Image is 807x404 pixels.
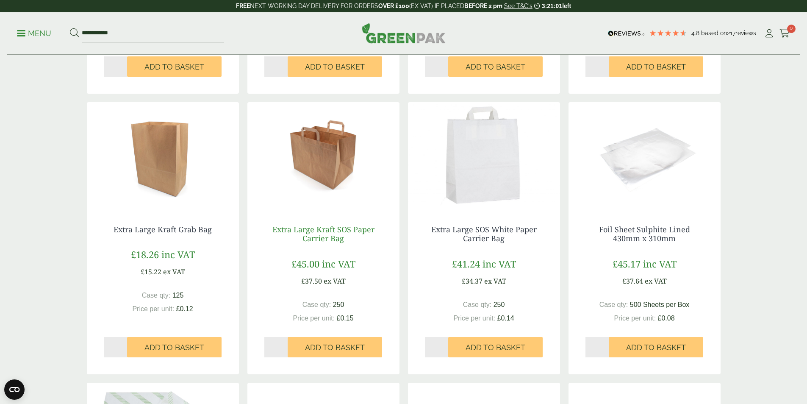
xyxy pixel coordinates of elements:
span: Add to Basket [305,343,365,352]
a: See T&C's [504,3,532,9]
span: inc VAT [643,257,677,270]
span: Case qty: [302,301,331,308]
button: Add to Basket [288,337,382,357]
span: ex VAT [645,276,667,286]
img: Large SOS White Paper Carrier Bag-0 [408,102,560,208]
span: Price per unit: [293,315,335,322]
span: £0.15 [337,315,354,322]
span: Add to Basket [305,62,365,72]
span: Add to Basket [626,62,686,72]
button: Add to Basket [448,56,543,77]
span: £45.00 [291,257,319,270]
button: Open CMP widget [4,379,25,400]
span: £37.64 [622,276,643,286]
img: GreenPak Supplies [362,23,446,43]
span: inc VAT [161,248,195,261]
span: Add to Basket [144,62,204,72]
button: Add to Basket [609,337,703,357]
span: ex VAT [163,267,185,276]
span: 500 Sheets per Box [630,301,690,308]
span: £34.37 [462,276,483,286]
span: left [562,3,571,9]
span: 217 [727,30,735,36]
span: £15.22 [141,267,161,276]
span: £18.26 [131,248,159,261]
div: 4.77 Stars [649,29,687,37]
a: Extra Large Kraft Grab Bag [114,224,212,234]
button: Add to Basket [448,337,543,357]
span: inc VAT [322,257,355,270]
button: Add to Basket [609,56,703,77]
button: Add to Basket [288,56,382,77]
img: 3330043 Extra Large Kraft Grab Bag V1 [87,102,239,208]
span: Case qty: [142,292,171,299]
img: REVIEWS.io [608,31,645,36]
span: Price per unit: [453,315,495,322]
span: 250 [494,301,505,308]
span: £41.24 [452,257,480,270]
span: reviews [735,30,756,36]
img: GP3330019D Foil Sheet Sulphate Lined bare [569,102,721,208]
span: Add to Basket [466,62,525,72]
button: Add to Basket [127,337,222,357]
span: Add to Basket [144,343,204,352]
span: 3:21:01 [542,3,562,9]
strong: OVER £100 [378,3,409,9]
span: Based on [701,30,727,36]
span: £45.17 [613,257,641,270]
span: £0.14 [497,315,514,322]
span: Case qty: [599,301,628,308]
a: 0 [779,27,790,40]
a: Extra Large Kraft SOS Paper Carrier Bag [272,224,374,244]
span: 125 [172,292,184,299]
span: inc VAT [483,257,516,270]
span: ex VAT [484,276,506,286]
a: Menu [17,28,51,37]
strong: BEFORE 2 pm [464,3,502,9]
i: Cart [779,29,790,38]
span: £0.08 [658,315,675,322]
span: 4.8 [691,30,701,36]
span: Add to Basket [466,343,525,352]
img: Extra Large Kraft Carrier 333022AD Open [247,102,399,208]
strong: FREE [236,3,250,9]
span: Price per unit: [132,305,174,312]
span: Price per unit: [614,315,656,322]
p: Menu [17,28,51,39]
span: 250 [333,301,344,308]
a: Extra Large SOS White Paper Carrier Bag [431,224,537,244]
span: 0 [787,25,796,33]
span: Case qty: [463,301,492,308]
a: Foil Sheet Sulphite Lined 430mm x 310mm [599,224,690,244]
span: £0.12 [176,305,193,312]
span: £37.50 [301,276,322,286]
i: My Account [764,29,774,38]
span: ex VAT [324,276,346,286]
span: Add to Basket [626,343,686,352]
button: Add to Basket [127,56,222,77]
